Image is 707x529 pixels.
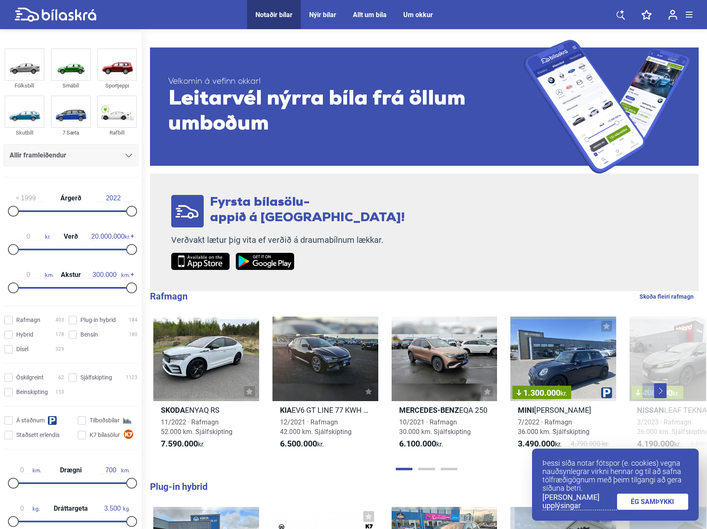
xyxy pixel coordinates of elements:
[12,467,41,474] span: km.
[12,505,40,512] span: kg.
[272,405,378,415] h2: EV6 GT LINE 77 KWH RWD
[637,439,674,449] b: 4.190.000
[654,383,667,398] button: Next
[153,317,259,457] a: SkodaENYAQ RS11/2022 · Rafmagn52.000 km. Sjálfskipting7.590.000kr.
[102,505,130,512] span: kg.
[161,439,205,449] span: kr.
[97,81,137,90] div: Sportjeppi
[171,235,405,245] p: Verðvakt lætur þig vita ef verðið á draumabílnum lækkar.
[58,467,84,474] span: Drægni
[161,406,185,414] b: Skoda
[100,467,130,474] span: km.
[126,373,137,382] span: 1123
[642,383,655,398] button: Previous
[51,128,91,137] div: 7 Sæta
[168,77,524,87] span: Velkomin á vefinn okkar!
[399,418,471,436] span: 10/2021 · Rafmagn 30.000 km. Sjálfskipting
[59,272,83,278] span: Akstur
[309,11,336,19] a: Nýir bílar
[636,389,679,397] span: 400.000
[55,330,64,339] span: 178
[90,416,120,425] span: Tilboðsbílar
[399,406,459,414] b: Mercedes-Benz
[153,405,259,415] h2: ENYAQ RS
[16,431,60,439] span: Staðsett erlendis
[16,330,33,339] span: Hybrid
[280,439,317,449] b: 6.500.000
[518,418,590,436] span: 7/2022 · Rafmagn 36.000 km. Sjálfskipting
[518,439,562,449] span: kr.
[672,389,679,397] span: kr.
[280,418,352,436] span: 12/2021 · Rafmagn 42.000 km. Sjálfskipting
[12,271,54,279] span: km.
[55,316,64,324] span: 403
[280,439,324,449] span: kr.
[150,40,699,174] a: Velkomin á vefinn okkar!Leitarvél nýrra bíla frá öllum umboðum
[255,11,292,19] a: Notaðir bílar
[399,439,443,449] span: kr.
[272,317,378,457] a: KiaEV6 GT LINE 77 KWH RWD12/2021 · Rafmagn42.000 km. Sjálfskipting6.500.000kr.
[668,10,677,20] img: user-login.svg
[517,389,567,397] span: 1.300.000
[58,373,64,382] span: 62
[5,128,45,137] div: Skutbíll
[560,389,567,397] span: kr.
[399,439,436,449] b: 6.100.000
[542,493,617,510] a: [PERSON_NAME] upplýsingar
[441,468,457,470] button: Page 3
[129,316,137,324] span: 184
[617,494,689,510] a: ÉG SAMÞYKKI
[150,291,187,302] b: Rafmagn
[150,482,207,492] b: Plug-in hybrid
[637,439,681,449] span: kr.
[51,81,91,90] div: Smábíl
[396,468,412,470] button: Page 1
[91,233,130,240] span: kr.
[210,196,405,225] span: Fyrsta bílasölu- appið á [GEOGRAPHIC_DATA]!
[90,431,120,439] span: K7 bílasölur
[55,388,64,397] span: 153
[62,233,80,240] span: Verð
[510,317,616,457] a: 1.300.000kr.Mini[PERSON_NAME]7/2022 · Rafmagn36.000 km. Sjálfskipting3.490.000kr.4.790.000 kr.
[161,418,232,436] span: 11/2022 · Rafmagn 52.000 km. Sjálfskipting
[637,406,664,414] b: Nissan
[403,11,433,19] a: Um okkur
[392,317,497,457] a: Mercedes-BenzEQA 25010/2021 · Rafmagn30.000 km. Sjálfskipting6.100.000kr.
[168,87,524,137] span: Leitarvél nýrra bíla frá öllum umboðum
[510,405,616,415] h2: [PERSON_NAME]
[16,388,48,397] span: Beinskipting
[80,330,98,339] span: Bensín
[55,345,64,354] span: 329
[58,195,83,202] span: Árgerð
[353,11,387,19] a: Allt um bíla
[518,406,534,414] b: Mini
[418,468,435,470] button: Page 2
[16,345,28,354] span: Dísel
[392,405,497,415] h2: EQA 250
[80,316,116,324] span: Plug-in hybrid
[640,291,694,302] a: Skoða fleiri rafmagn
[542,459,688,492] p: Þessi síða notar fótspor (e. cookies) vegna nauðsynlegrar virkni hennar og til að safna tölfræðig...
[16,416,45,425] span: Á staðnum
[10,150,66,161] span: Allir framleiðendur
[88,271,130,279] span: km.
[161,439,198,449] b: 7.590.000
[97,128,137,137] div: Rafbíll
[518,439,555,449] b: 3.490.000
[5,81,45,90] div: Fólksbíll
[12,233,50,240] span: kr.
[16,373,44,382] span: Óskilgreint
[52,505,90,512] span: Dráttargeta
[80,373,112,382] span: Sjálfskipting
[280,406,292,414] b: Kia
[16,316,40,324] span: Rafmagn
[129,330,137,339] span: 180
[571,439,609,449] span: 4.790.000 kr.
